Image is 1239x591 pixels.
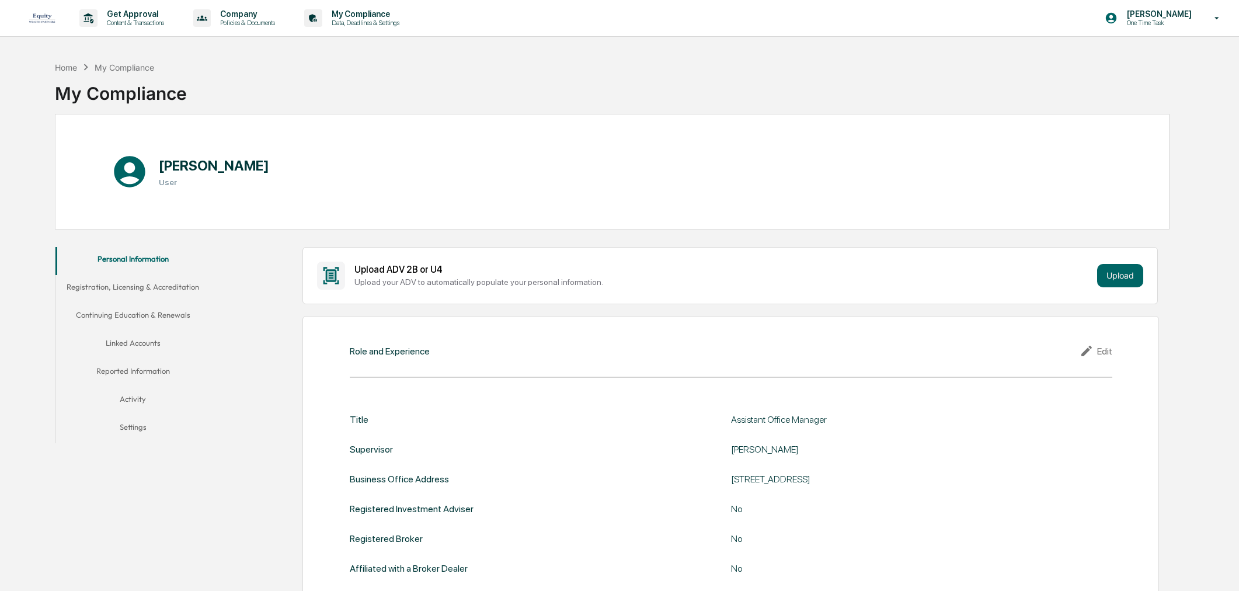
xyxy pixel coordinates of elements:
[211,19,281,27] p: Policies & Documents
[350,563,468,574] div: Affiliated with a Broker Dealer
[159,157,269,174] h1: [PERSON_NAME]
[55,247,211,443] div: secondary tabs example
[1118,9,1198,19] p: [PERSON_NAME]
[731,474,1023,485] div: [STREET_ADDRESS]
[354,264,1092,275] div: Upload ADV 2B or U4
[350,444,393,455] div: Supervisor
[55,247,211,275] button: Personal Information
[731,503,1023,514] div: No
[211,9,281,19] p: Company
[55,275,211,303] button: Registration, Licensing & Accreditation
[1118,19,1198,27] p: One Time Task
[350,346,430,357] div: Role and Experience
[731,444,1023,455] div: [PERSON_NAME]
[350,533,423,544] div: Registered Broker
[55,359,211,387] button: Reported Information
[28,12,56,25] img: logo
[322,19,405,27] p: Data, Deadlines & Settings
[1080,344,1112,358] div: Edit
[350,414,368,425] div: Title
[322,9,405,19] p: My Compliance
[350,503,474,514] div: Registered Investment Adviser
[731,563,1023,574] div: No
[55,415,211,443] button: Settings
[350,474,449,485] div: Business Office Address
[731,533,1023,544] div: No
[95,62,154,72] div: My Compliance
[55,74,187,104] div: My Compliance
[1097,264,1143,287] button: Upload
[731,414,1023,425] div: Assistant Office Manager
[55,331,211,359] button: Linked Accounts
[98,19,170,27] p: Content & Transactions
[55,62,77,72] div: Home
[159,178,269,187] h3: User
[98,9,170,19] p: Get Approval
[354,277,1092,287] div: Upload your ADV to automatically populate your personal information.
[55,303,211,331] button: Continuing Education & Renewals
[55,387,211,415] button: Activity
